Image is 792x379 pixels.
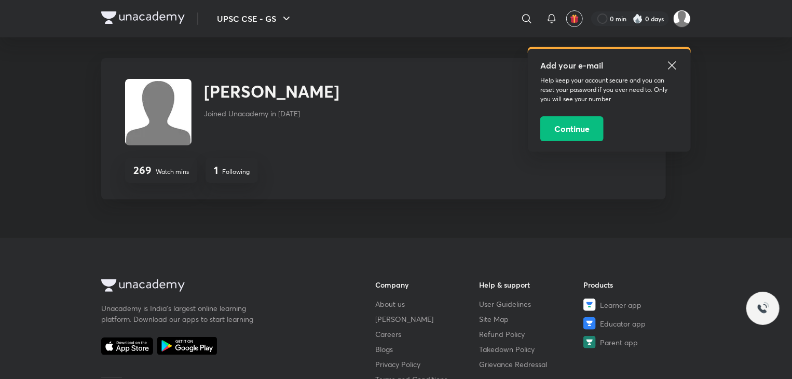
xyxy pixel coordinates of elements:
[480,314,584,324] a: Site Map
[757,302,769,315] img: ttu
[480,299,584,309] a: User Guidelines
[480,279,584,290] h6: Help & support
[570,14,579,23] img: avatar
[583,336,688,348] a: Parent app
[375,279,480,290] h6: Company
[673,10,691,28] img: Shubham Kumar
[375,344,480,355] a: Blogs
[214,164,218,177] h4: 1
[480,329,584,340] a: Refund Policy
[375,329,480,340] a: Careers
[101,279,342,294] a: Company Logo
[600,318,646,329] span: Educator app
[566,10,583,27] button: avatar
[540,76,678,104] p: Help keep your account secure and you can reset your password if you ever need to. Only you will ...
[101,279,185,292] img: Company Logo
[101,303,257,324] p: Unacademy is India’s largest online learning platform. Download our apps to start learning
[633,13,643,24] img: streak
[211,8,299,29] button: UPSC CSE - GS
[583,336,596,348] img: Parent app
[204,79,339,104] h2: [PERSON_NAME]
[583,279,688,290] h6: Products
[583,299,688,311] a: Learner app
[101,11,185,26] a: Company Logo
[375,329,401,340] span: Careers
[540,59,678,72] h5: Add your e-mail
[125,79,192,145] img: Avatar
[600,300,641,310] span: Learner app
[222,167,250,177] p: Following
[583,317,596,330] img: Educator app
[101,11,185,24] img: Company Logo
[480,359,584,370] a: Grievance Redressal
[480,344,584,355] a: Takedown Policy
[375,299,480,309] a: About us
[583,317,688,330] a: Educator app
[156,167,189,177] p: Watch mins
[204,108,339,119] p: Joined Unacademy in [DATE]
[600,337,638,348] span: Parent app
[540,116,604,141] button: Continue
[133,164,152,177] h4: 269
[583,299,596,311] img: Learner app
[375,314,480,324] a: [PERSON_NAME]
[375,359,480,370] a: Privacy Policy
